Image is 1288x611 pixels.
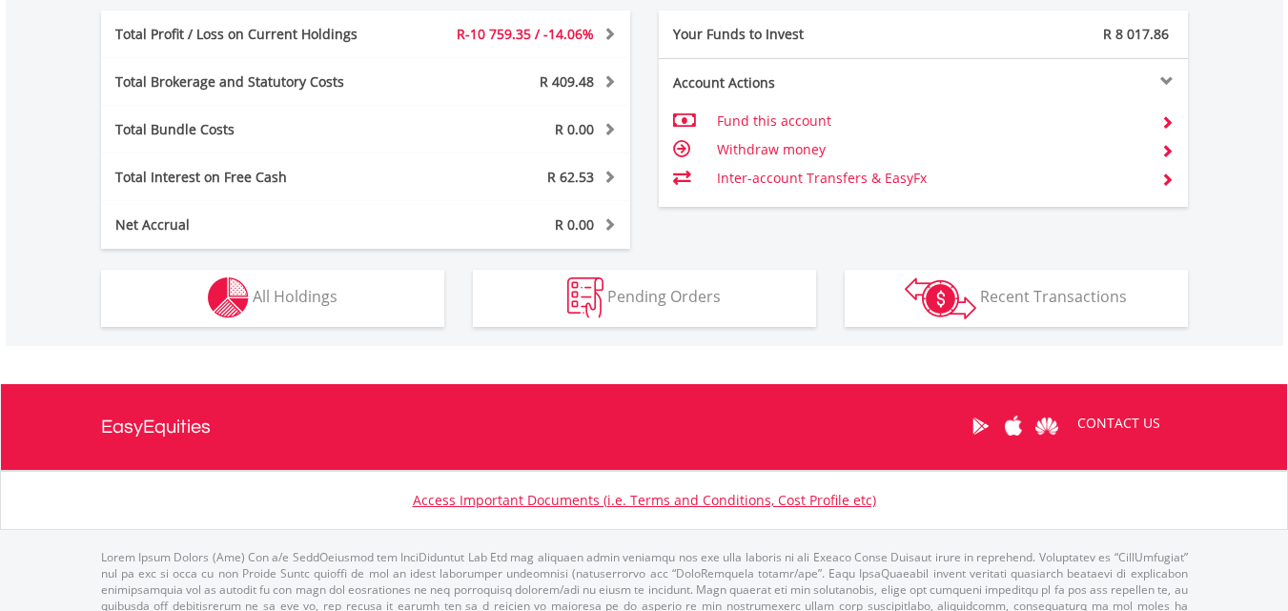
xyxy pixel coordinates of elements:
a: Google Play [964,397,997,456]
div: Total Bundle Costs [101,120,410,139]
button: Recent Transactions [845,270,1188,327]
div: Net Accrual [101,215,410,234]
img: transactions-zar-wht.png [905,277,976,319]
div: Account Actions [659,73,924,92]
span: R 0.00 [555,120,594,138]
span: Recent Transactions [980,286,1127,307]
td: Inter-account Transfers & EasyFx [717,164,1145,193]
span: R 62.53 [547,168,594,186]
button: Pending Orders [473,270,816,327]
a: EasyEquities [101,384,211,470]
span: R 0.00 [555,215,594,234]
td: Fund this account [717,107,1145,135]
a: Apple [997,397,1031,456]
span: R 8 017.86 [1103,25,1169,43]
span: All Holdings [253,286,337,307]
button: All Holdings [101,270,444,327]
span: R 409.48 [540,72,594,91]
a: CONTACT US [1064,397,1174,450]
td: Withdraw money [717,135,1145,164]
div: Total Interest on Free Cash [101,168,410,187]
div: Your Funds to Invest [659,25,924,44]
span: Pending Orders [607,286,721,307]
img: pending_instructions-wht.png [567,277,603,318]
span: R-10 759.35 / -14.06% [457,25,594,43]
img: holdings-wht.png [208,277,249,318]
div: Total Brokerage and Statutory Costs [101,72,410,92]
a: Access Important Documents (i.e. Terms and Conditions, Cost Profile etc) [413,491,876,509]
div: Total Profit / Loss on Current Holdings [101,25,410,44]
a: Huawei [1031,397,1064,456]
